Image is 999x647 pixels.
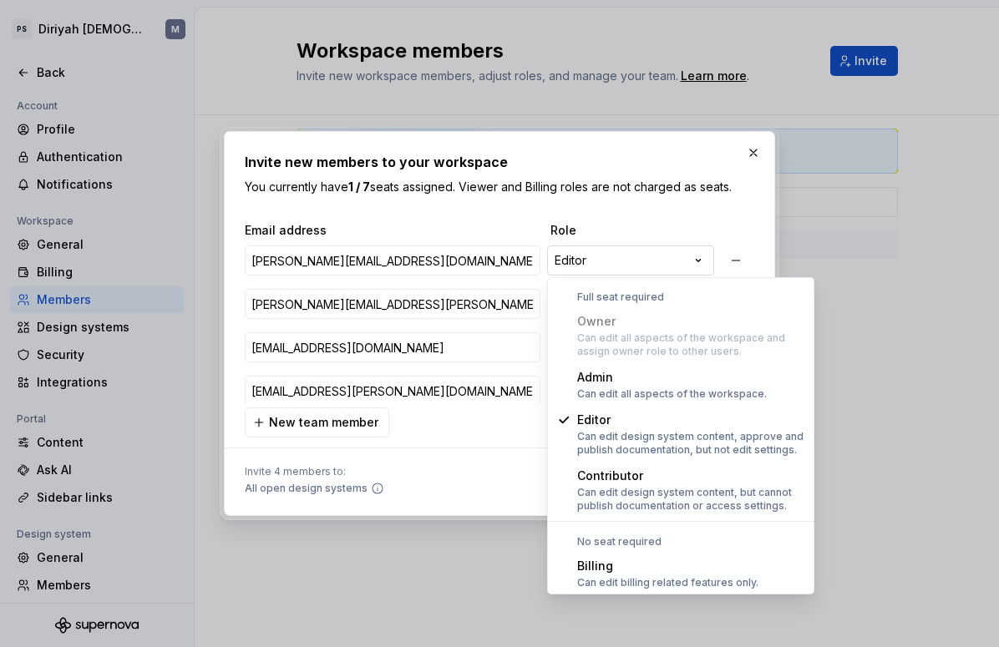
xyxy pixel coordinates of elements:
div: No seat required [550,535,811,548]
div: Can edit design system content, approve and publish documentation, but not edit settings. [577,430,804,457]
div: Can edit all aspects of the workspace and assign owner role to other users. [577,331,804,358]
span: Editor [577,412,611,427]
div: Full seat required [550,291,811,304]
span: Billing [577,559,613,573]
span: Contributor [577,468,643,483]
div: Can edit billing related features only. [577,576,758,589]
div: Can edit design system content, but cannot publish documentation or access settings. [577,486,804,513]
span: Admin [577,370,613,384]
div: Can edit all aspects of the workspace. [577,387,767,401]
span: Owner [577,314,616,328]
